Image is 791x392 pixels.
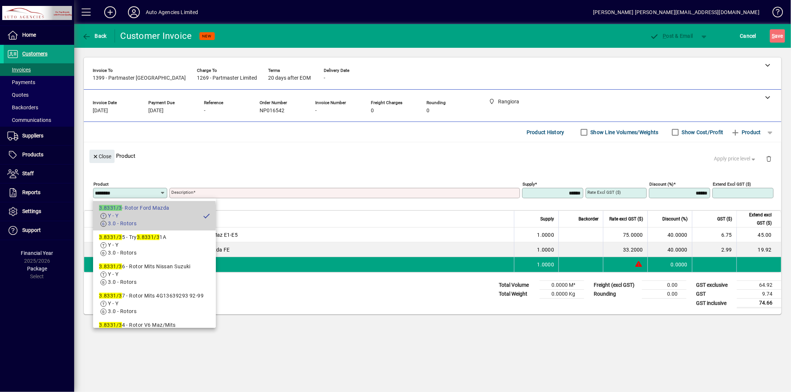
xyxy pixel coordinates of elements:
[7,104,38,110] span: Backorders
[21,250,53,256] span: Financial Year
[737,290,781,299] td: 9.74
[197,75,257,81] span: 1269 - Partmaster Limited
[642,290,686,299] td: 0.00
[92,150,112,163] span: Close
[692,290,737,299] td: GST
[692,281,737,290] td: GST exclusive
[736,227,781,242] td: 45.00
[579,215,599,223] span: Backorder
[646,29,697,43] button: Post & Email
[4,183,74,202] a: Reports
[22,208,41,214] span: Settings
[112,231,135,239] div: OPT4009
[202,34,212,39] span: NEW
[112,246,135,253] div: 2.8322/9
[524,126,567,139] button: Product History
[88,153,116,159] app-page-header-button: Close
[22,152,43,157] span: Products
[737,281,781,290] td: 64.92
[760,155,778,162] app-page-header-button: Delete
[692,227,736,242] td: 6.75
[523,182,535,187] mat-label: Supply
[22,189,40,195] span: Reports
[540,215,554,223] span: Supply
[371,108,374,114] span: 0
[7,92,29,98] span: Quotes
[4,63,74,76] a: Invoices
[148,108,164,114] span: [DATE]
[4,127,74,145] a: Suppliers
[22,32,36,38] span: Home
[587,190,621,195] mat-label: Rate excl GST ($)
[680,129,724,136] label: Show Cost/Profit
[146,6,198,18] div: Auto Agencies Limited
[740,30,757,42] span: Cancel
[112,215,121,223] span: Item
[540,290,584,299] td: 0.0000 Kg
[27,266,47,272] span: Package
[537,231,554,239] span: 1.0000
[4,101,74,114] a: Backorders
[770,29,785,43] button: Save
[537,246,554,253] span: 1.0000
[772,33,775,39] span: S
[4,114,74,126] a: Communications
[260,108,284,114] span: NP016542
[4,76,74,89] a: Payments
[4,221,74,240] a: Support
[4,202,74,221] a: Settings
[142,246,150,254] span: Rangiora
[608,246,643,253] div: 33.2000
[171,198,514,206] mat-error: Required
[741,211,772,227] span: Extend excl GST ($)
[82,33,107,39] span: Back
[84,142,781,169] div: Product
[7,67,31,73] span: Invoices
[172,215,195,223] span: Description
[324,75,325,81] span: -
[593,6,759,18] div: [PERSON_NAME] [PERSON_NAME][EMAIL_ADDRESS][DOMAIN_NAME]
[589,129,659,136] label: Show Line Volumes/Weights
[537,261,554,268] span: 1.0000
[767,1,782,26] a: Knowledge Base
[736,242,781,257] td: 19.92
[590,281,642,290] td: Freight (excl GST)
[609,215,643,223] span: Rate excl GST ($)
[649,182,673,187] mat-label: Discount (%)
[495,290,540,299] td: Total Weight
[93,108,108,114] span: [DATE]
[4,165,74,183] a: Staff
[662,215,688,223] span: Discount (%)
[713,182,751,187] mat-label: Extend excl GST ($)
[315,108,317,114] span: -
[714,155,757,163] span: Apply price level
[204,108,205,114] span: -
[22,227,41,233] span: Support
[737,299,781,308] td: 74.66
[7,117,51,123] span: Communications
[4,26,74,44] a: Home
[93,75,186,81] span: 1399 - Partmaster [GEOGRAPHIC_DATA]
[692,242,736,257] td: 2.99
[121,30,192,42] div: Customer Invoice
[647,227,692,242] td: 40.0000
[663,33,666,39] span: P
[760,150,778,167] button: Delete
[647,257,692,272] td: 0.0000
[4,146,74,164] a: Products
[74,29,115,43] app-page-header-button: Back
[772,30,783,42] span: ave
[738,29,758,43] button: Cancel
[172,246,230,253] span: Dist Cap Ford Mazda FE
[98,6,122,19] button: Add
[155,260,163,269] span: Rangiora
[650,33,693,39] span: ost & Email
[172,231,238,239] span: **Lead Set Ford/Maz E1-E5
[540,281,584,290] td: 0.0000 M³
[22,51,47,57] span: Customers
[692,299,737,308] td: GST inclusive
[608,231,643,239] div: 75.0000
[647,242,692,257] td: 40.0000
[7,79,35,85] span: Payments
[527,126,564,138] span: Product History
